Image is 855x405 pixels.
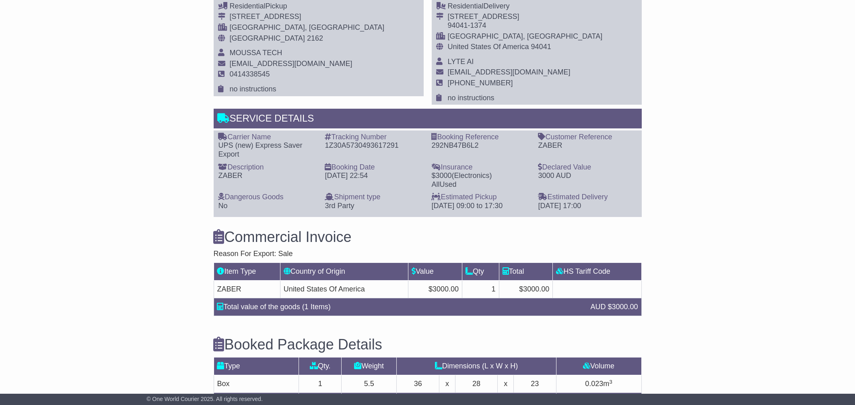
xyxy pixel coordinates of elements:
[448,94,494,102] span: no instructions
[397,375,439,393] td: 36
[325,193,424,202] div: Shipment type
[325,163,424,172] div: Booking Date
[538,141,637,150] div: ZABER
[230,85,276,93] span: no instructions
[538,202,637,211] div: [DATE] 17:00
[214,109,642,130] div: Service Details
[439,375,455,393] td: x
[325,202,354,210] span: 3rd Party
[230,2,385,11] div: Pickup
[218,163,317,172] div: Description
[538,193,637,202] div: Estimated Delivery
[432,141,530,150] div: 292NB47B6L2
[432,133,530,142] div: Booking Reference
[432,202,530,211] div: [DATE] 09:00 to 17:30
[342,375,397,393] td: 5.5
[230,12,385,21] div: [STREET_ADDRESS]
[218,141,317,159] div: UPS (new) Express Saver Export
[609,379,612,385] sup: 3
[214,357,299,375] td: Type
[230,23,385,32] div: [GEOGRAPHIC_DATA], [GEOGRAPHIC_DATA]
[586,302,642,312] div: AUD $3000.00
[299,357,342,375] td: Qty.
[553,262,641,280] td: HS Tariff Code
[230,49,282,57] span: MOUSSA TECH
[448,58,474,66] span: LYTE AI
[214,375,299,393] td: Box
[218,202,228,210] span: No
[448,21,603,30] div: 94041-1374
[230,2,266,10] span: Residential
[214,337,642,353] h3: Booked Package Details
[325,172,424,180] div: [DATE] 22:54
[538,163,637,172] div: Declared Value
[408,280,462,298] td: $3000.00
[432,163,530,172] div: Insurance
[513,375,556,393] td: 23
[299,375,342,393] td: 1
[213,302,587,312] div: Total value of the goods (1 Items)
[214,229,642,245] h3: Commercial Invoice
[230,60,352,68] span: [EMAIL_ADDRESS][DOMAIN_NAME]
[585,380,603,388] span: 0.023
[531,43,551,51] span: 94041
[462,262,499,280] td: Qty
[448,12,603,21] div: [STREET_ADDRESS]
[448,79,513,87] span: [PHONE_NUMBER]
[218,172,317,180] div: ZABER
[436,172,452,180] span: 3000
[556,375,641,393] td: m
[432,193,530,202] div: Estimated Pickup
[397,357,556,375] td: Dimensions (L x W x H)
[538,133,637,142] div: Customer Reference
[432,180,530,189] div: AllUsed
[280,280,408,298] td: United States Of America
[448,68,571,76] span: [EMAIL_ADDRESS][DOMAIN_NAME]
[230,70,270,78] span: 0414338545
[146,396,263,402] span: © One World Courier 2025. All rights reserved.
[230,34,305,42] span: [GEOGRAPHIC_DATA]
[325,133,424,142] div: Tracking Number
[325,141,424,150] div: 1Z30A5730493617291
[280,262,408,280] td: Country of Origin
[408,262,462,280] td: Value
[218,193,317,202] div: Dangerous Goods
[448,2,603,11] div: Delivery
[462,280,499,298] td: 1
[499,280,553,298] td: $3000.00
[342,357,397,375] td: Weight
[432,172,530,189] div: $ ( )
[498,375,513,393] td: x
[454,172,490,180] span: Electronics
[556,357,641,375] td: Volume
[214,280,280,298] td: ZABER
[538,172,637,180] div: 3000 AUD
[448,43,529,51] span: United States Of America
[455,375,498,393] td: 28
[218,133,317,142] div: Carrier Name
[307,34,323,42] span: 2162
[214,262,280,280] td: Item Type
[214,250,642,258] div: Reason For Export: Sale
[499,262,553,280] td: Total
[448,2,484,10] span: Residential
[448,32,603,41] div: [GEOGRAPHIC_DATA], [GEOGRAPHIC_DATA]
